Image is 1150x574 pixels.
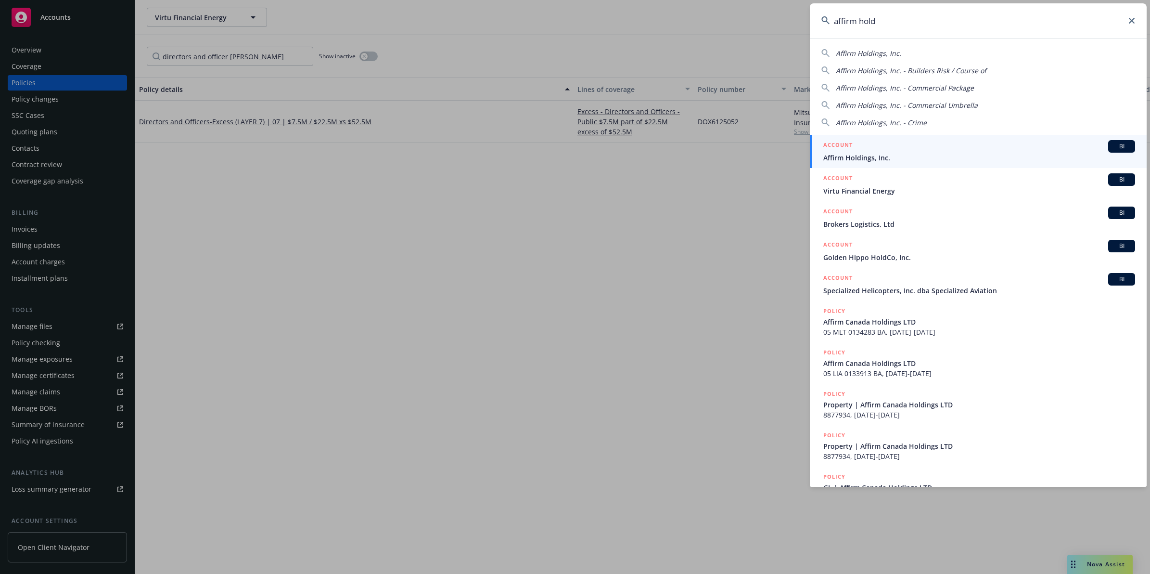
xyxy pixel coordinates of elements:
[810,3,1147,38] input: Search...
[1112,175,1131,184] span: BI
[1112,142,1131,151] span: BI
[823,273,853,285] h5: ACCOUNT
[836,118,927,127] span: Affirm Holdings, Inc. - Crime
[810,168,1147,201] a: ACCOUNTBIVirtu Financial Energy
[810,235,1147,268] a: ACCOUNTBIGolden Hippo HoldCo, Inc.
[1112,275,1131,284] span: BI
[810,425,1147,467] a: POLICYProperty | Affirm Canada Holdings LTD8877934, [DATE]-[DATE]
[823,207,853,218] h5: ACCOUNT
[823,410,1135,420] span: 8877934, [DATE]-[DATE]
[836,83,974,92] span: Affirm Holdings, Inc. - Commercial Package
[823,441,1135,451] span: Property | Affirm Canada Holdings LTD
[810,467,1147,508] a: POLICYGL | Affirm Canada Holdings LTD
[810,201,1147,235] a: ACCOUNTBIBrokers Logistics, Ltd
[823,358,1135,368] span: Affirm Canada Holdings LTD
[823,252,1135,262] span: Golden Hippo HoldCo, Inc.
[810,342,1147,384] a: POLICYAffirm Canada Holdings LTD05 LIA 0133913 BA, [DATE]-[DATE]
[810,301,1147,342] a: POLICYAffirm Canada Holdings LTD05 MLT 0134283 BA, [DATE]-[DATE]
[823,348,845,357] h5: POLICY
[1112,209,1131,217] span: BI
[823,173,853,185] h5: ACCOUNT
[823,368,1135,378] span: 05 LIA 0133913 BA, [DATE]-[DATE]
[823,286,1135,296] span: Specialized Helicopters, Inc. dba Specialized Aviation
[823,140,853,152] h5: ACCOUNT
[836,49,901,58] span: Affirm Holdings, Inc.
[823,186,1135,196] span: Virtu Financial Energy
[823,472,845,482] h5: POLICY
[810,268,1147,301] a: ACCOUNTBISpecialized Helicopters, Inc. dba Specialized Aviation
[823,306,845,316] h5: POLICY
[823,219,1135,229] span: Brokers Logistics, Ltd
[823,317,1135,327] span: Affirm Canada Holdings LTD
[836,101,978,110] span: Affirm Holdings, Inc. - Commercial Umbrella
[823,153,1135,163] span: Affirm Holdings, Inc.
[823,400,1135,410] span: Property | Affirm Canada Holdings LTD
[836,66,986,75] span: Affirm Holdings, Inc. - Builders Risk / Course of
[823,451,1135,461] span: 8877934, [DATE]-[DATE]
[810,384,1147,425] a: POLICYProperty | Affirm Canada Holdings LTD8877934, [DATE]-[DATE]
[1112,242,1131,250] span: BI
[823,240,853,251] h5: ACCOUNT
[810,135,1147,168] a: ACCOUNTBIAffirm Holdings, Inc.
[823,483,1135,493] span: GL | Affirm Canada Holdings LTD
[823,389,845,399] h5: POLICY
[823,327,1135,337] span: 05 MLT 0134283 BA, [DATE]-[DATE]
[823,430,845,440] h5: POLICY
